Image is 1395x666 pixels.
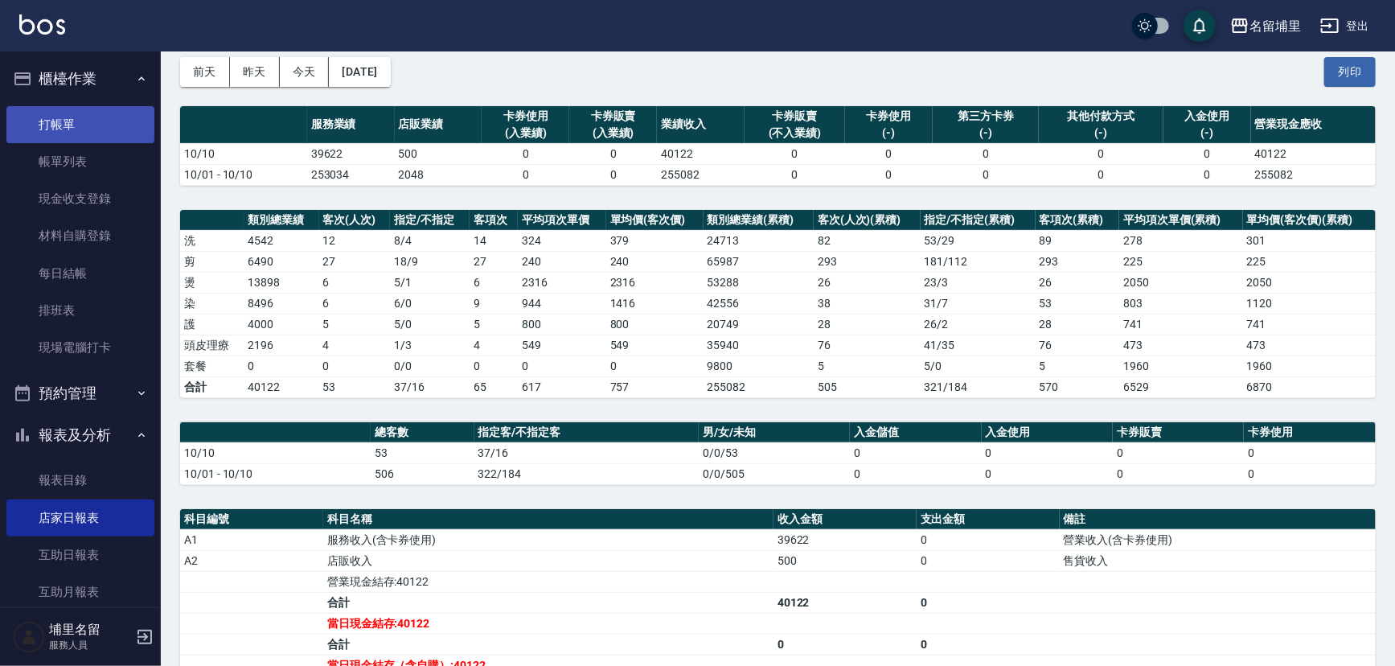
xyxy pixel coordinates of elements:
[6,462,154,499] a: 報表目錄
[518,335,605,356] td: 549
[1113,422,1244,443] th: 卡券販賣
[704,356,814,376] td: 9800
[470,335,519,356] td: 4
[470,314,519,335] td: 5
[1243,210,1376,231] th: 單均價(客次價)(累積)
[518,210,605,231] th: 平均項次單價
[850,442,981,463] td: 0
[1243,293,1376,314] td: 1120
[244,272,318,293] td: 13898
[1039,164,1163,185] td: 0
[921,293,1036,314] td: 31 / 7
[470,251,519,272] td: 27
[49,622,131,638] h5: 埔里名留
[1167,108,1247,125] div: 入金使用
[921,272,1036,293] td: 23 / 3
[1119,314,1243,335] td: 741
[470,293,519,314] td: 9
[319,356,390,376] td: 0
[704,230,814,251] td: 24713
[1314,11,1376,41] button: 登出
[1119,293,1243,314] td: 803
[470,210,519,231] th: 客項次
[230,57,280,87] button: 昨天
[699,463,850,484] td: 0/0/505
[180,230,244,251] td: 洗
[1039,143,1163,164] td: 0
[1163,164,1251,185] td: 0
[1119,356,1243,376] td: 1960
[773,634,917,655] td: 0
[13,621,45,653] img: Person
[704,272,814,293] td: 53288
[1060,509,1376,530] th: 備註
[395,164,482,185] td: 2048
[323,509,773,530] th: 科目名稱
[850,463,981,484] td: 0
[371,442,474,463] td: 53
[814,356,921,376] td: 5
[19,14,65,35] img: Logo
[323,634,773,655] td: 合計
[180,422,1376,485] table: a dense table
[1249,16,1301,36] div: 名留埔里
[1163,143,1251,164] td: 0
[6,143,154,180] a: 帳單列表
[1036,272,1120,293] td: 26
[323,571,773,592] td: 營業現金結存:40122
[606,335,704,356] td: 549
[518,376,605,397] td: 617
[518,356,605,376] td: 0
[1036,335,1120,356] td: 76
[319,314,390,335] td: 5
[1243,376,1376,397] td: 6870
[474,422,700,443] th: 指定客/不指定客
[486,108,565,125] div: 卡券使用
[982,422,1113,443] th: 入金使用
[6,372,154,414] button: 預約管理
[244,230,318,251] td: 4542
[814,272,921,293] td: 26
[180,210,1376,398] table: a dense table
[1119,272,1243,293] td: 2050
[917,509,1060,530] th: 支出金額
[180,57,230,87] button: 前天
[1244,422,1376,443] th: 卡券使用
[470,230,519,251] td: 14
[657,106,745,144] th: 業績收入
[470,356,519,376] td: 0
[845,164,933,185] td: 0
[933,164,1039,185] td: 0
[606,356,704,376] td: 0
[1243,251,1376,272] td: 225
[518,251,605,272] td: 240
[921,335,1036,356] td: 41 / 35
[921,356,1036,376] td: 5 / 0
[319,251,390,272] td: 27
[180,463,371,484] td: 10/01 - 10/10
[921,251,1036,272] td: 181 / 112
[470,272,519,293] td: 6
[1043,125,1159,142] div: (-)
[474,442,700,463] td: 37/16
[1251,106,1376,144] th: 營業現金應收
[244,376,318,397] td: 40122
[244,293,318,314] td: 8496
[606,251,704,272] td: 240
[704,210,814,231] th: 類別總業績(累積)
[323,550,773,571] td: 店販收入
[937,108,1035,125] div: 第三方卡券
[773,592,917,613] td: 40122
[1119,251,1243,272] td: 225
[814,293,921,314] td: 38
[699,422,850,443] th: 男/女/未知
[850,422,981,443] th: 入金儲值
[1036,356,1120,376] td: 5
[569,164,657,185] td: 0
[704,376,814,397] td: 255082
[180,442,371,463] td: 10/10
[699,442,850,463] td: 0/0/53
[371,422,474,443] th: 總客數
[1119,230,1243,251] td: 278
[606,376,704,397] td: 757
